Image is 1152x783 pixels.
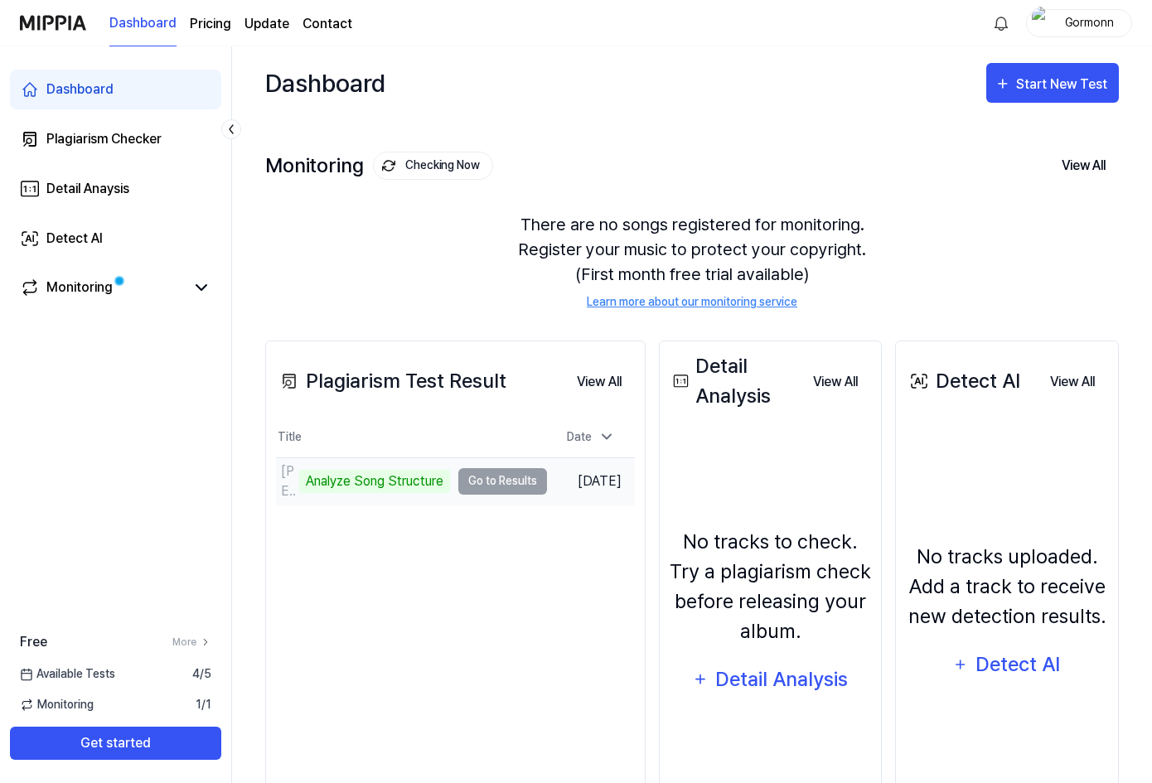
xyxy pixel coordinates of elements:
[303,14,352,34] a: Contact
[281,462,295,501] div: [PERSON_NAME] (Chopped Remix)
[906,366,1020,396] div: Detect AI
[46,278,113,297] div: Monitoring
[670,527,872,646] div: No tracks to check. Try a plagiarism check before releasing your album.
[265,152,493,180] div: Monitoring
[109,1,177,46] a: Dashboard
[299,470,450,493] div: Analyze Song Structure
[906,542,1108,631] div: No tracks uploaded. Add a track to receive new detection results.
[20,278,185,297] a: Monitoring
[190,14,231,34] a: Pricing
[10,219,221,259] a: Detect AI
[382,159,395,172] img: monitoring Icon
[276,418,547,457] th: Title
[1016,74,1111,95] div: Start New Test
[192,665,211,683] span: 4 / 5
[1032,7,1052,40] img: profile
[265,63,385,103] div: Dashboard
[46,179,129,199] div: Detail Anaysis
[46,129,162,149] div: Plagiarism Checker
[244,14,289,34] a: Update
[20,632,47,652] span: Free
[1048,148,1119,183] button: View All
[46,229,103,249] div: Detect AI
[1026,9,1132,37] button: profileGormonn
[547,457,635,505] td: [DATE]
[800,365,871,399] button: View All
[265,192,1119,331] div: There are no songs registered for monitoring. Register your music to protect your copyright. (Fir...
[276,366,506,396] div: Plagiarism Test Result
[1057,13,1121,31] div: Gormonn
[670,351,801,411] div: Detail Analysis
[1037,365,1108,399] button: View All
[10,169,221,209] a: Detail Anaysis
[10,70,221,109] a: Dashboard
[10,727,221,760] button: Get started
[560,423,622,451] div: Date
[20,696,94,713] span: Monitoring
[682,660,859,699] button: Detail Analysis
[986,63,1119,103] button: Start New Test
[196,696,211,713] span: 1 / 1
[20,665,115,683] span: Available Tests
[714,664,849,695] div: Detail Analysis
[991,13,1011,33] img: 알림
[942,645,1072,684] button: Detect AI
[373,152,493,180] button: Checking Now
[974,649,1062,680] div: Detect AI
[564,365,635,399] button: View All
[172,635,211,650] a: More
[587,293,797,311] a: Learn more about our monitoring service
[10,119,221,159] a: Plagiarism Checker
[46,80,114,99] div: Dashboard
